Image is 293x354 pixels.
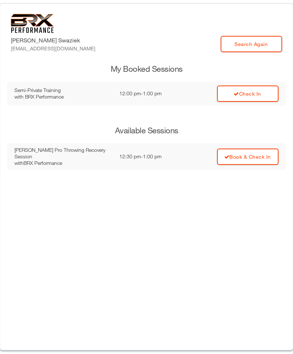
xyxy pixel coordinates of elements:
h3: Available Sessions [7,125,286,136]
div: [EMAIL_ADDRESS][DOMAIN_NAME] [11,45,95,52]
a: Search Again [221,36,282,52]
img: 6f7da32581c89ca25d665dc3aae533e4f14fe3ef_original.svg [11,14,54,33]
label: [PERSON_NAME] Swaziek [11,36,95,52]
div: with BRX Performance [14,93,112,100]
a: Check In [217,86,279,102]
a: Book & Check In [217,149,279,165]
div: [PERSON_NAME] Pro Throwing Recovery Session [14,147,112,160]
div: with BRX Performance [14,160,112,166]
td: 12:30 pm - 1:00 pm [116,143,185,170]
div: Semi-Private Training [14,87,112,93]
h3: My Booked Sessions [7,63,286,75]
td: 12:00 pm - 1:00 pm [116,82,185,105]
